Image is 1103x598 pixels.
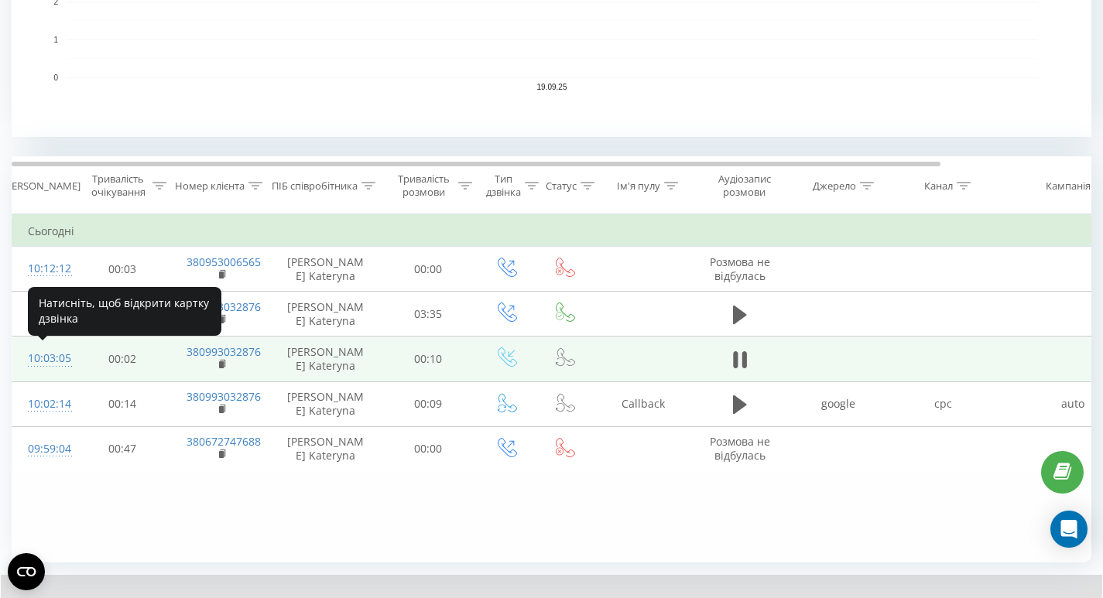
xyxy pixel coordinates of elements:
[2,179,80,193] div: [PERSON_NAME]
[707,173,782,199] div: Аудіозапис розмови
[272,179,358,193] div: ПІБ співробітника
[1050,511,1088,548] div: Open Intercom Messenger
[537,83,567,91] text: 19.09.25
[710,255,770,283] span: Розмова не відбулась
[8,553,45,590] button: Open CMP widget
[28,389,59,419] div: 10:02:14
[53,73,58,82] text: 0
[272,426,380,471] td: [PERSON_NAME] Kateryna
[272,247,380,292] td: [PERSON_NAME] Kateryna
[187,299,261,314] a: 380993032876
[28,434,59,464] div: 09:59:04
[74,426,171,471] td: 00:47
[593,381,694,426] td: Callback
[87,173,149,199] div: Тривалість очікування
[786,381,891,426] td: google
[28,254,59,284] div: 10:12:12
[28,343,59,374] div: 10:03:05
[546,179,577,193] div: Статус
[175,179,245,193] div: Номер клієнта
[74,381,171,426] td: 00:14
[380,381,477,426] td: 00:09
[380,426,477,471] td: 00:00
[380,247,477,292] td: 00:00
[187,344,261,359] a: 380993032876
[1046,179,1091,193] div: Кампанія
[272,292,380,337] td: [PERSON_NAME] Kateryna
[187,434,261,449] a: 380672747688
[710,434,770,463] span: Розмова не відбулась
[272,337,380,381] td: [PERSON_NAME] Kateryna
[380,337,477,381] td: 00:10
[28,287,221,336] div: Натисніть, щоб відкрити картку дзвінка
[74,247,171,292] td: 00:03
[74,337,171,381] td: 00:02
[393,173,454,199] div: Тривалість розмови
[187,389,261,404] a: 380993032876
[272,381,380,426] td: [PERSON_NAME] Kateryna
[813,179,856,193] div: Джерело
[380,292,477,337] td: 03:35
[486,173,521,199] div: Тип дзвінка
[924,179,953,193] div: Канал
[53,36,58,44] text: 1
[891,381,995,426] td: cpc
[617,179,660,193] div: Ім'я пулу
[187,255,261,269] a: 380953006565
